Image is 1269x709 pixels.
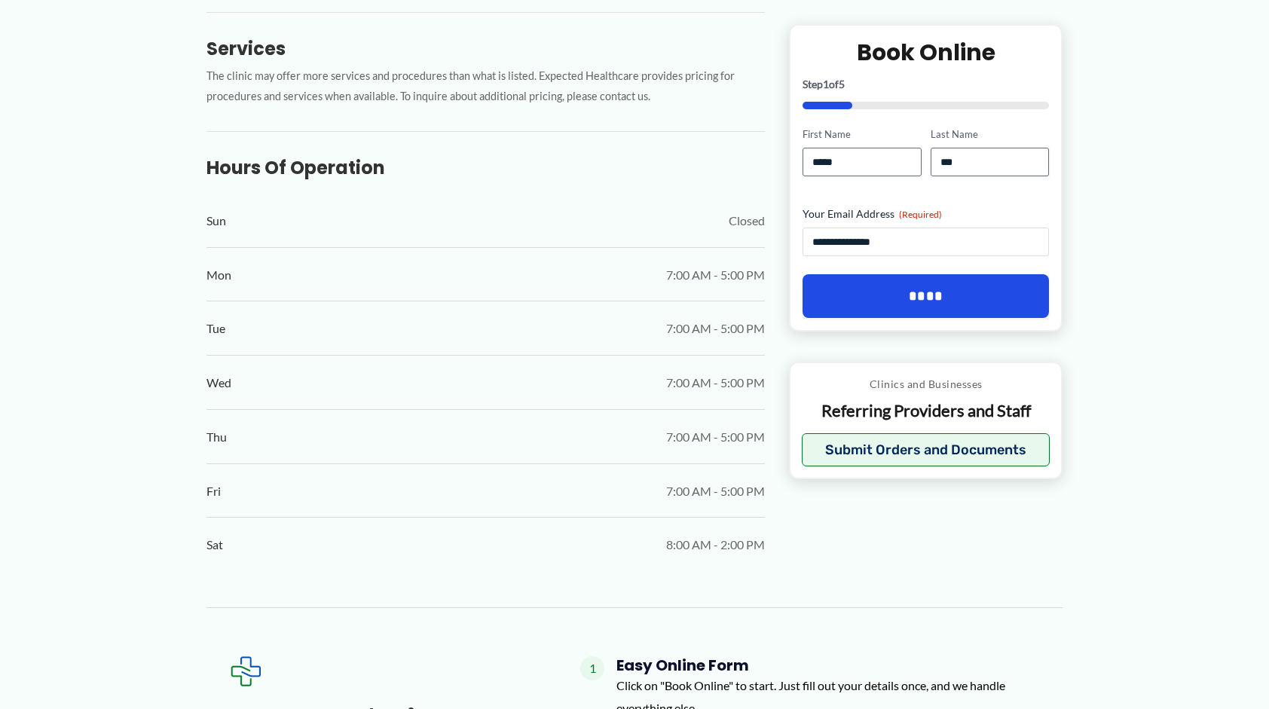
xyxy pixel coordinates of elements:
span: Fri [206,480,221,503]
label: Last Name [931,127,1049,142]
h2: Book Online [803,38,1049,67]
h3: Services [206,37,765,60]
span: Mon [206,264,231,286]
span: 8:00 AM - 2:00 PM [666,533,765,556]
h3: Hours of Operation [206,156,765,179]
span: 5 [839,78,845,90]
span: 7:00 AM - 5:00 PM [666,317,765,340]
span: 1 [823,78,829,90]
p: The clinic may offer more services and procedures than what is listed. Expected Healthcare provid... [206,66,765,107]
span: (Required) [899,209,942,220]
label: Your Email Address [803,206,1049,222]
span: Thu [206,426,227,448]
p: Clinics and Businesses [802,374,1050,394]
span: 7:00 AM - 5:00 PM [666,480,765,503]
span: 7:00 AM - 5:00 PM [666,426,765,448]
button: Submit Orders and Documents [802,432,1050,466]
span: 7:00 AM - 5:00 PM [666,371,765,394]
span: Wed [206,371,231,394]
span: Sun [206,209,226,232]
span: Closed [729,209,765,232]
img: Expected Healthcare Logo [231,656,261,686]
span: 1 [580,656,604,680]
span: 7:00 AM - 5:00 PM [666,264,765,286]
span: Sat [206,533,223,556]
p: Step of [803,79,1049,90]
label: First Name [803,127,921,142]
h4: Easy Online Form [616,656,1038,674]
span: Tue [206,317,225,340]
p: Referring Providers and Staff [802,400,1050,422]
